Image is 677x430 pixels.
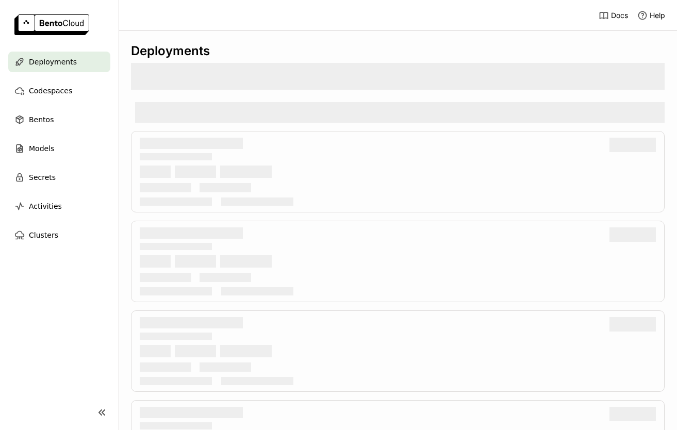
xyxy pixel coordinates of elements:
span: Activities [29,200,62,212]
div: Deployments [131,43,665,59]
span: Secrets [29,171,56,184]
span: Docs [611,11,628,20]
a: Clusters [8,225,110,245]
a: Secrets [8,167,110,188]
span: Clusters [29,229,58,241]
span: Deployments [29,56,77,68]
a: Bentos [8,109,110,130]
span: Bentos [29,113,54,126]
span: Models [29,142,54,155]
img: logo [14,14,89,35]
a: Docs [599,10,628,21]
a: Activities [8,196,110,217]
div: Help [637,10,665,21]
span: Codespaces [29,85,72,97]
span: Help [650,11,665,20]
a: Models [8,138,110,159]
